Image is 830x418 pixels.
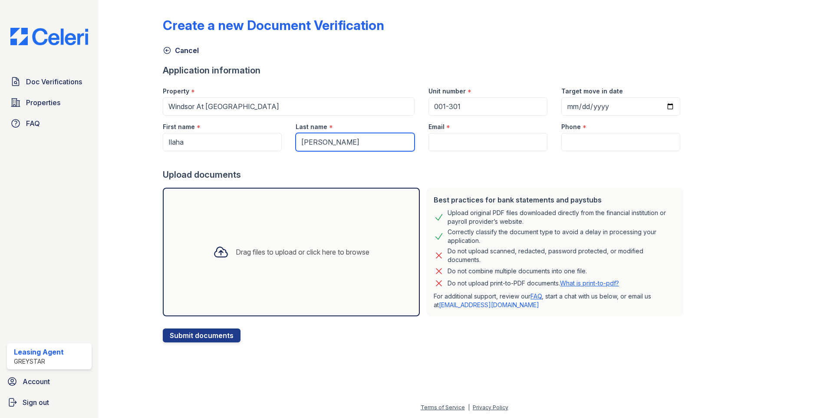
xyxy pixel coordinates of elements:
[163,169,687,181] div: Upload documents
[163,328,240,342] button: Submit documents
[448,247,677,264] div: Do not upload scanned, redacted, password protected, or modified documents.
[163,64,687,76] div: Application information
[448,266,587,276] div: Do not combine multiple documents into one file.
[3,394,95,411] a: Sign out
[7,115,92,132] a: FAQ
[561,123,581,131] label: Phone
[421,404,465,411] a: Terms of Service
[23,376,50,387] span: Account
[163,87,189,96] label: Property
[434,195,677,205] div: Best practices for bank statements and paystubs
[3,28,95,45] img: CE_Logo_Blue-a8612792a0a2168367f1c8372b55b34899dd931a85d93a1a3d3e32e68fde9ad4.png
[448,209,677,226] div: Upload original PDF files downloaded directly from the financial institution or payroll provider’...
[26,118,40,129] span: FAQ
[428,87,466,96] label: Unit number
[163,45,199,56] a: Cancel
[14,347,64,357] div: Leasing Agent
[560,279,619,287] a: What is print-to-pdf?
[530,292,542,300] a: FAQ
[468,404,470,411] div: |
[448,228,677,245] div: Correctly classify the document type to avoid a delay in processing your application.
[26,97,60,108] span: Properties
[296,123,327,131] label: Last name
[14,357,64,366] div: Greystar
[428,123,445,131] label: Email
[448,279,619,288] p: Do not upload print-to-PDF documents.
[7,73,92,90] a: Doc Verifications
[561,87,623,96] label: Target move in date
[473,404,508,411] a: Privacy Policy
[26,76,82,87] span: Doc Verifications
[434,292,677,309] p: For additional support, review our , start a chat with us below, or email us at
[3,373,95,390] a: Account
[7,94,92,111] a: Properties
[23,397,49,408] span: Sign out
[163,123,195,131] label: First name
[163,17,384,33] div: Create a new Document Verification
[439,301,539,309] a: [EMAIL_ADDRESS][DOMAIN_NAME]
[236,247,369,257] div: Drag files to upload or click here to browse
